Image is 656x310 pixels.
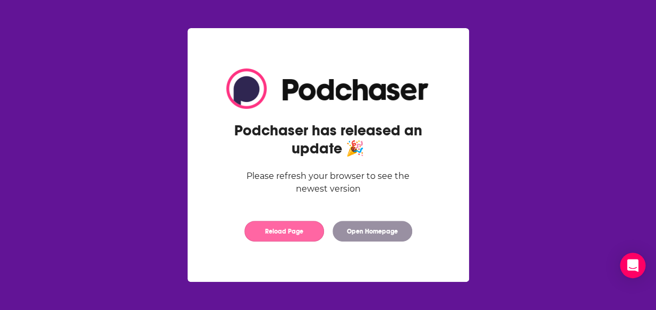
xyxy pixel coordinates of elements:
[226,68,430,109] img: Logo
[244,221,324,242] button: Reload Page
[226,170,430,195] div: Please refresh your browser to see the newest version
[226,122,430,158] h2: Podchaser has released an update 🎉
[620,253,645,278] div: Open Intercom Messenger
[333,221,412,242] button: Open Homepage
